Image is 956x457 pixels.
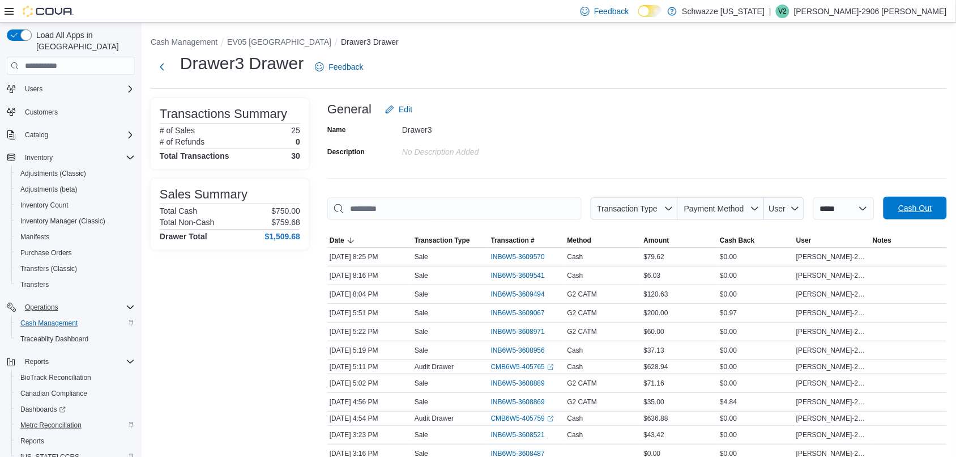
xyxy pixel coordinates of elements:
p: [PERSON_NAME]-2906 [PERSON_NAME] [794,5,947,18]
button: Transfers (Classic) [11,261,139,277]
span: Manifests [16,230,135,244]
span: Cash [567,271,583,280]
span: [PERSON_NAME]-2906 [PERSON_NAME] [796,290,868,299]
button: Transfers [11,277,139,293]
p: | [769,5,771,18]
span: [PERSON_NAME]-2906 [PERSON_NAME] [796,397,868,407]
span: G2 CATM [567,397,597,407]
span: Inventory [20,151,135,164]
span: $71.16 [644,379,665,388]
p: Schwazze [US_STATE] [682,5,765,18]
span: Inventory [25,153,53,162]
button: Inventory [2,150,139,166]
div: $0.00 [718,250,794,264]
span: INB6W5-3609541 [491,271,545,280]
div: [DATE] 5:19 PM [327,344,412,357]
span: $6.03 [644,271,661,280]
button: INB6W5-3609067 [491,306,556,320]
span: Transfers [16,278,135,291]
button: Notes [870,234,947,247]
h3: General [327,103,372,116]
p: Sale [415,397,428,407]
h4: 30 [291,151,300,160]
button: User [794,234,870,247]
span: Catalog [20,128,135,142]
span: Inventory Count [16,198,135,212]
button: INB6W5-3609494 [491,287,556,301]
div: No Description added [402,143,554,156]
button: Catalog [2,127,139,143]
span: [PERSON_NAME]-2906 [PERSON_NAME] [796,414,868,423]
button: INB6W5-3608971 [491,325,556,338]
span: $628.94 [644,362,668,371]
button: Users [20,82,47,96]
span: Customers [25,108,58,117]
div: $0.00 [718,344,794,357]
div: $0.00 [718,428,794,442]
span: INB6W5-3608521 [491,430,545,439]
div: [DATE] 5:11 PM [327,360,412,374]
span: User [769,204,786,213]
p: 25 [291,126,300,135]
span: $37.13 [644,346,665,355]
span: Operations [25,303,58,312]
p: Audit Drawer [415,362,454,371]
a: Purchase Orders [16,246,76,260]
span: Reports [25,357,49,366]
p: 0 [296,137,300,146]
p: Sale [415,308,428,318]
span: [PERSON_NAME]-2906 [PERSON_NAME] [796,346,868,355]
button: BioTrack Reconciliation [11,370,139,386]
button: Reports [11,433,139,449]
h1: Drawer3 Drawer [180,52,304,75]
a: Dashboards [11,401,139,417]
span: Canadian Compliance [16,387,135,400]
span: G2 CATM [567,327,597,336]
span: Adjustments (beta) [20,185,78,194]
input: This is a search bar. As you type, the results lower in the page will automatically filter. [327,197,582,220]
button: INB6W5-3609570 [491,250,556,264]
span: INB6W5-3608869 [491,397,545,407]
div: [DATE] 3:23 PM [327,428,412,442]
span: $60.00 [644,327,665,336]
span: Cash [567,346,583,355]
span: Cash [567,252,583,261]
span: Metrc Reconciliation [20,421,82,430]
span: [PERSON_NAME]-2906 [PERSON_NAME] [796,308,868,318]
div: $0.00 [718,412,794,425]
span: Transaction Type [415,236,470,245]
div: $0.97 [718,306,794,320]
span: Cash [567,414,583,423]
div: $0.00 [718,360,794,374]
button: Next [151,56,173,78]
span: Payment Method [684,204,744,213]
p: Sale [415,252,428,261]
button: Catalog [20,128,53,142]
button: Customers [2,104,139,120]
button: EV05 [GEOGRAPHIC_DATA] [227,37,331,46]
button: Inventory Count [11,197,139,213]
p: Sale [415,346,428,355]
button: Inventory [20,151,57,164]
span: Operations [20,301,135,314]
button: Users [2,81,139,97]
button: Method [565,234,642,247]
span: Metrc Reconciliation [16,418,135,432]
span: Canadian Compliance [20,389,87,398]
div: $0.00 [718,376,794,390]
span: G2 CATM [567,308,597,318]
span: Inventory Manager (Classic) [16,214,135,228]
span: Dark Mode [638,17,639,18]
span: [PERSON_NAME]-2906 [PERSON_NAME] [796,271,868,280]
span: Dashboards [16,403,135,416]
a: Reports [16,434,49,448]
span: Purchase Orders [16,246,135,260]
span: Inventory Count [20,201,69,210]
button: INB6W5-3608889 [491,376,556,390]
span: Cash Back [720,236,754,245]
div: [DATE] 5:02 PM [327,376,412,390]
span: Transaction # [491,236,535,245]
a: Dashboards [16,403,70,416]
span: Transfers (Classic) [20,264,77,273]
span: Feedback [328,61,363,73]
